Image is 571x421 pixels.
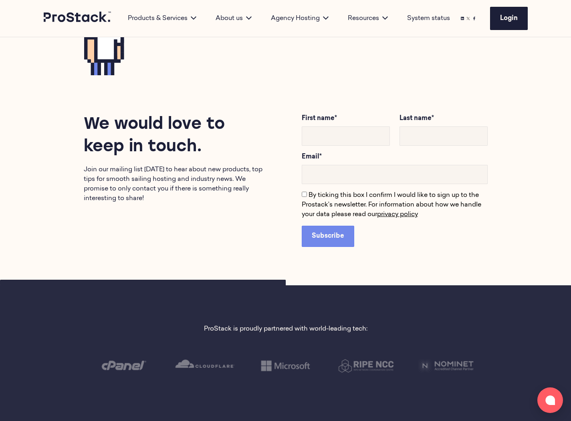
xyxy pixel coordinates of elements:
[312,233,344,239] span: Subscribe
[261,14,338,23] div: Agency Hosting
[44,12,112,25] a: Prostack logo
[338,14,397,23] div: Resources
[399,114,488,123] label: Last name*
[302,152,488,162] label: Email*
[302,114,390,123] label: First name*
[302,226,354,247] button: Subscribe
[90,353,158,378] img: cPanel logo
[302,192,481,218] span: By ticking this box I confirm I would like to sign up to the Prostack’s newsletter. For informati...
[407,14,450,23] a: System status
[377,211,418,218] a: privacy policy
[413,353,480,378] img: nominet logo
[537,387,563,413] button: Open chat window
[500,15,518,22] span: Login
[332,353,400,378] img: Ripe ncc logo
[206,14,261,23] div: About us
[252,353,319,378] img: Microsoft logo
[302,192,307,197] input: By ticking this box I confirm I would like to sign up to the Prostack’s newsletter. For informati...
[84,165,270,203] p: Join our mailing list [DATE] to hear about new products, top tips for smooth sailing hosting and ...
[171,353,239,378] img: cloudflare logo
[490,7,528,30] a: Login
[118,14,206,23] div: Products & Services
[84,114,270,158] h2: We would love to keep in touch.
[204,324,367,334] p: ProStack is proudly partnered with world-leading tech:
